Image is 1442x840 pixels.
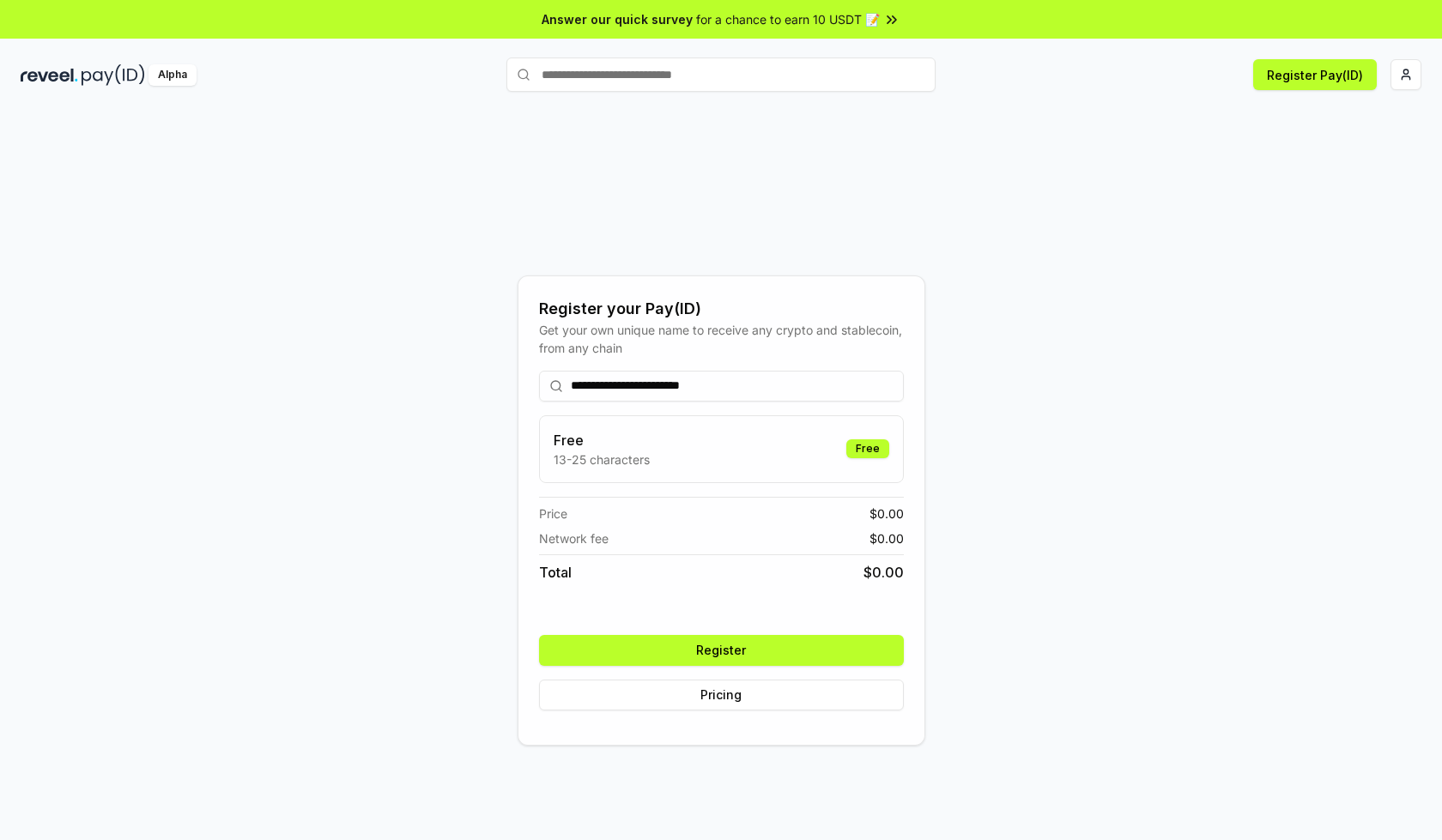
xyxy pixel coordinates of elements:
span: $ 0.00 [869,505,904,523]
div: Alpha [148,64,197,86]
button: Pricing [539,680,904,710]
p: 13-25 characters [554,450,650,468]
div: Get your own unique name to receive any crypto and stablecoin, from any chain [539,321,904,357]
button: Register Pay(ID) [1253,59,1377,90]
h3: Free [554,430,650,450]
img: pay_id [82,64,145,86]
div: Free [846,439,889,458]
span: $ 0.00 [863,562,904,583]
span: Answer our quick survey [542,10,693,28]
img: reveel_dark [21,64,78,86]
button: Register [539,635,904,666]
span: for a chance to earn 10 USDT 📝 [696,10,880,28]
span: $ 0.00 [869,529,904,547]
div: Register your Pay(ID) [539,297,904,321]
span: Network fee [539,529,609,547]
span: Total [539,562,572,583]
span: Price [539,505,567,523]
